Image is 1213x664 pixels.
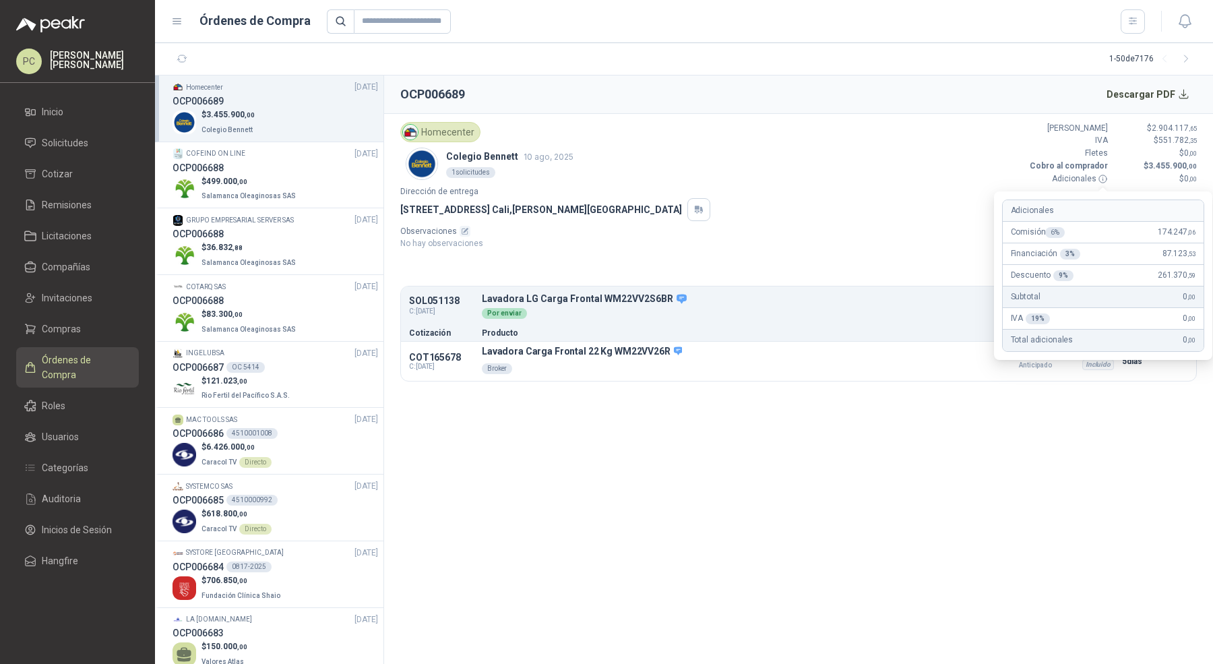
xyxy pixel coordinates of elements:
[42,167,73,181] span: Cotizar
[1116,122,1197,135] p: $
[1027,147,1108,160] p: Fletes
[237,178,247,185] span: ,00
[1183,312,1195,325] span: 0
[1011,312,1050,325] p: IVA
[201,441,272,454] p: $
[201,508,272,520] p: $
[1011,247,1080,260] p: Financiación
[173,547,183,558] img: Company Logo
[206,243,243,252] span: 36.832
[1045,227,1065,238] div: 6 %
[173,560,224,574] h3: OCP006684
[409,329,474,337] p: Cotización
[186,614,252,625] p: LA [DOMAIN_NAME]
[186,148,245,159] p: COFEIND ON LINE
[206,576,247,585] span: 706.850
[186,215,294,226] p: GRUPO EMPRESARIAL SERVER SAS
[173,148,183,159] img: Company Logo
[173,111,196,134] img: Company Logo
[406,148,437,179] img: Company Logo
[201,525,237,533] span: Caracol TV
[186,415,237,425] p: MAC TOOLS SAS
[173,443,196,466] img: Company Logo
[1189,175,1197,183] span: ,00
[16,548,139,574] a: Hangfire
[16,223,139,249] a: Licitaciones
[206,177,247,186] span: 499.000
[173,227,224,241] h3: OCP006688
[173,360,224,375] h3: OCP006687
[1027,173,1108,185] p: Adicionales
[201,241,299,254] p: $
[1099,81,1198,108] button: Descargar PDF
[186,82,223,93] p: Homecenter
[1116,173,1197,185] p: $
[201,308,299,321] p: $
[1187,336,1195,344] span: ,00
[239,457,272,468] div: Directo
[186,547,284,558] p: SYSTORE [GEOGRAPHIC_DATA]
[226,562,272,572] div: 0817-2025
[206,110,255,119] span: 3.455.900
[173,177,196,200] img: Company Logo
[1187,229,1195,236] span: ,06
[400,225,483,238] p: Observaciones
[42,322,81,336] span: Compras
[173,347,378,402] a: Company LogoINGELUBSA[DATE] OCP006687OC 5414Company Logo$121.023,00Rio Fertil del Pacífico S.A.S.
[524,152,573,162] span: 10 ago, 2025
[201,392,290,399] span: Rio Fertil del Pacífico S.A.S.
[173,148,378,203] a: Company LogoCOFEIND ON LINE[DATE] OCP006688Company Logo$499.000,00Salamanca Oleaginosas SAS
[16,130,139,156] a: Solicitudes
[1060,249,1080,260] div: 3 %
[354,547,378,560] span: [DATE]
[42,260,90,274] span: Compañías
[206,642,247,651] span: 150.000
[237,510,247,518] span: ,00
[173,426,224,441] h3: OCP006686
[1027,122,1108,135] p: [PERSON_NAME]
[400,85,465,104] h2: OCP006689
[42,198,92,212] span: Remisiones
[482,329,976,337] p: Producto
[206,376,247,386] span: 121.023
[1116,160,1197,173] p: $
[16,161,139,187] a: Cotizar
[1011,291,1040,303] p: Subtotal
[985,346,1052,369] p: $ 3.455.900
[50,51,139,69] p: [PERSON_NAME] [PERSON_NAME]
[1187,162,1197,170] span: ,00
[1187,272,1195,279] span: ,59
[42,398,65,413] span: Roles
[173,82,183,92] img: Company Logo
[1183,334,1195,346] span: 0
[201,458,237,466] span: Caracol TV
[42,291,92,305] span: Invitaciones
[173,480,378,535] a: Company LogoSYSTEMCO SAS[DATE] OCP0066854510000992Company Logo$618.800,00Caracol TVDirecto
[201,126,253,133] span: Colegio Bennett
[226,495,278,506] div: 4510000992
[173,243,196,267] img: Company Logo
[173,377,196,400] img: Company Logo
[1011,269,1074,282] p: Descuento
[237,378,247,385] span: ,00
[1122,353,1157,369] p: 5 días
[403,125,418,140] img: Company Logo
[173,481,183,492] img: Company Logo
[237,643,247,651] span: ,00
[1184,148,1197,158] span: 0
[201,192,296,200] span: Salamanca Oleaginosas SAS
[354,148,378,160] span: [DATE]
[354,214,378,227] span: [DATE]
[1053,270,1074,281] div: 9 %
[42,460,88,475] span: Categorías
[1189,150,1197,157] span: ,00
[226,362,265,373] div: OC 5414
[400,202,682,217] p: [STREET_ADDRESS] Cali , [PERSON_NAME][GEOGRAPHIC_DATA]
[16,347,139,388] a: Órdenes de Compra
[1109,49,1197,70] div: 1 - 50 de 7176
[232,311,243,318] span: ,00
[1116,134,1197,147] p: $
[232,244,243,251] span: ,88
[42,522,112,537] span: Inicios de Sesión
[42,491,81,506] span: Auditoria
